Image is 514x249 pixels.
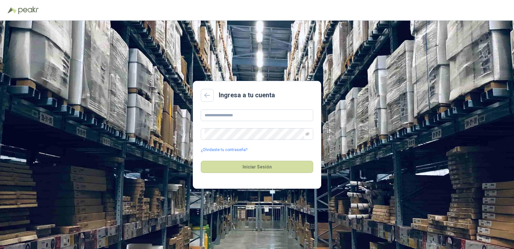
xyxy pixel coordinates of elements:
a: ¿Olvidaste tu contraseña? [201,147,247,153]
img: Logo [8,7,17,14]
button: Iniciar Sesión [201,161,313,173]
span: eye-invisible [306,132,309,136]
img: Peakr [18,6,39,14]
h2: Ingresa a tu cuenta [219,90,275,100]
